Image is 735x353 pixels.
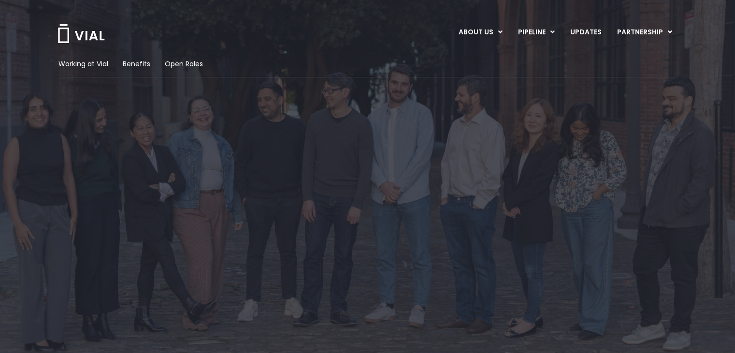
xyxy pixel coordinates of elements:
[562,24,609,41] a: UPDATES
[609,24,680,41] a: PARTNERSHIPMenu Toggle
[57,24,105,43] img: Vial Logo
[58,59,108,69] a: Working at Vial
[451,24,510,41] a: ABOUT USMenu Toggle
[510,24,562,41] a: PIPELINEMenu Toggle
[165,59,203,69] a: Open Roles
[123,59,150,69] a: Benefits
